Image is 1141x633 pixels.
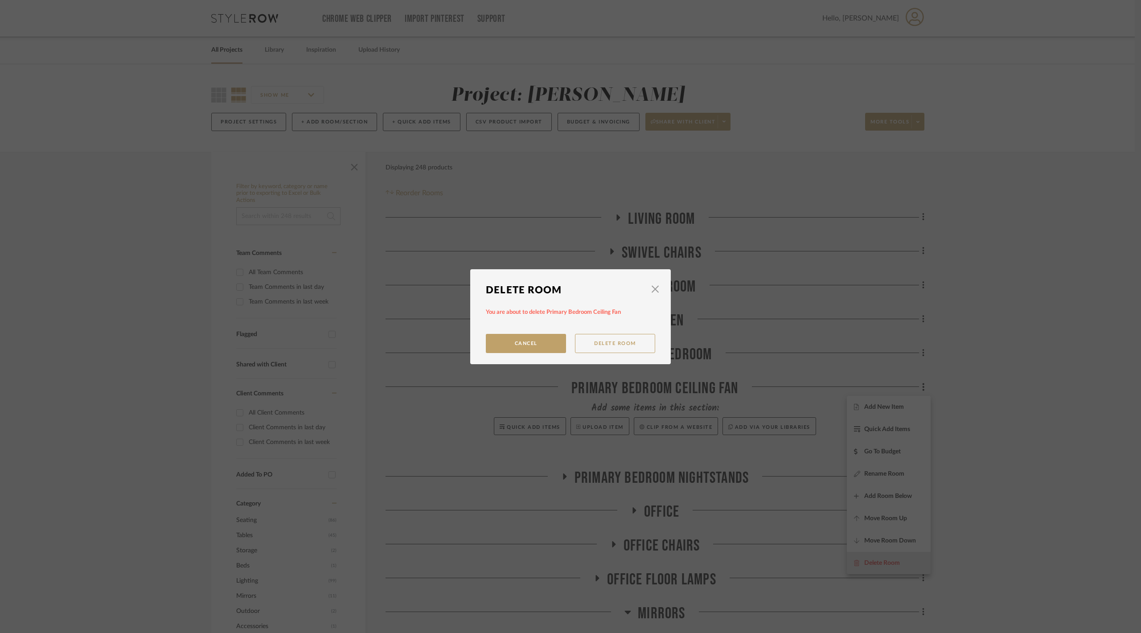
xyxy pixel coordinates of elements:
[486,334,566,353] button: Cancel
[646,280,664,298] button: Close
[486,280,646,300] div: Delete Room
[575,334,655,353] button: Delete Room
[481,280,660,300] dialog-header: Delete Room
[481,309,642,316] div: You are about to delete Primary Bedroom Ceiling Fan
